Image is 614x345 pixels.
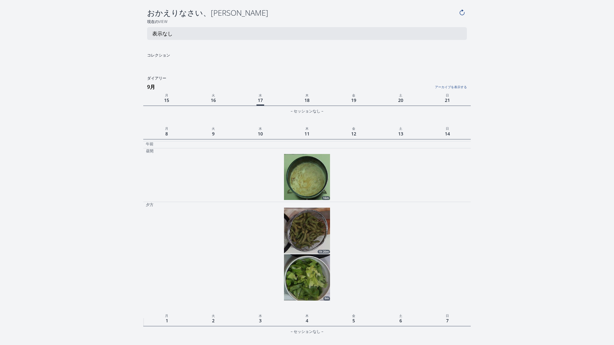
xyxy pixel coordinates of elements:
p: 水 [237,92,284,98]
p: 水 [237,312,284,318]
p: 月 [143,92,190,98]
span: 9 [211,129,216,138]
p: 金 [330,125,377,131]
span: 15 [163,96,170,104]
h2: ダイアリー [143,76,471,81]
p: 火 [190,92,237,98]
img: 250911042855_thumb.jpeg [284,154,330,200]
p: 土 [377,125,424,131]
span: 7 [445,316,450,325]
a: 16m [284,154,330,200]
a: アーカイブを表示する [358,81,467,89]
span: 1 [164,316,169,325]
span: 21 [444,96,451,104]
p: 水 [237,125,284,131]
span: 6 [398,316,403,325]
p: 日 [424,125,471,131]
p: 夕方 [146,202,153,207]
p: 木 [284,312,330,318]
img: 250911114053_thumb.jpeg [284,254,330,300]
div: 9m [323,296,330,300]
p: 土 [377,312,424,318]
p: 日 [424,312,471,318]
span: 3 [258,316,263,325]
h2: コレクション [143,53,305,58]
p: 火 [190,125,237,131]
p: 月 [143,125,190,131]
p: 金 [330,312,377,318]
p: 表示なし [152,30,173,37]
p: 土 [377,92,424,98]
span: 18 [303,96,311,104]
span: 13 [397,129,405,138]
span: 14 [444,129,451,138]
p: 月 [143,312,190,318]
p: 木 [284,92,330,98]
span: 20 [397,96,405,104]
p: 木 [284,125,330,131]
p: 金 [330,92,377,98]
div: 16m [322,196,330,200]
p: 昼間 [146,149,153,154]
span: 11 [303,129,311,138]
p: 火 [190,312,237,318]
p: 日 [424,92,471,98]
img: 250911091003_thumb.jpeg [284,208,330,254]
h4: おかえりなさい、[PERSON_NAME] [147,8,457,18]
a: 1h 20m [284,208,330,254]
span: 10 [256,129,264,138]
span: 19 [350,96,358,104]
div: – セッションなし – [143,328,471,335]
span: 12 [350,129,358,138]
span: 2 [211,316,216,325]
h2: 現在のView [143,19,471,25]
span: 8 [164,129,169,138]
p: 午前 [146,142,153,147]
div: 1h 20m [318,250,330,254]
span: 16 [209,96,217,104]
h3: 9月 [147,82,471,92]
a: 9m [284,254,330,300]
span: 17 [256,96,264,106]
span: 5 [351,316,356,325]
span: 4 [304,316,310,325]
div: – セッションなし – [143,107,471,115]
